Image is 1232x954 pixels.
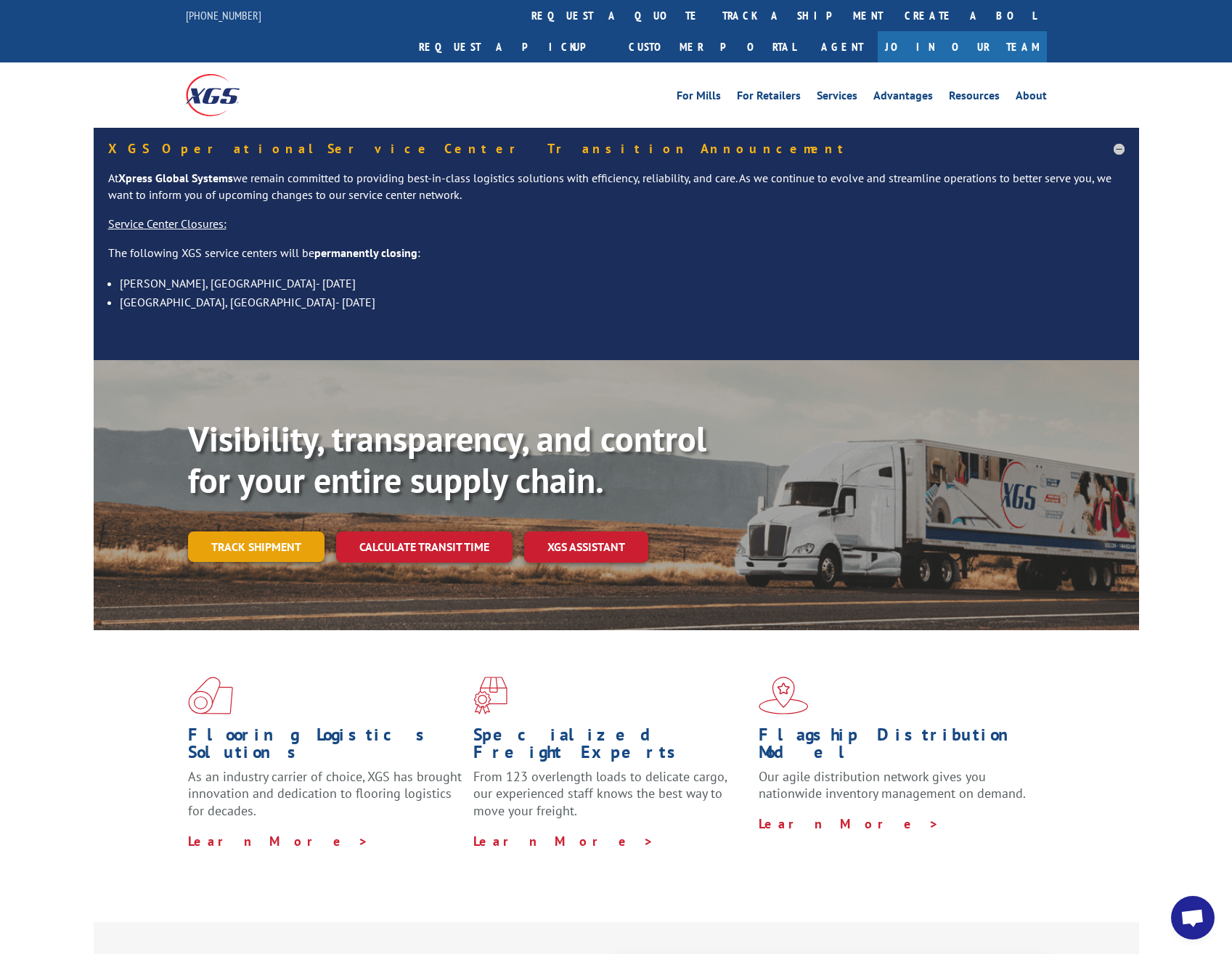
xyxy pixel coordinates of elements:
strong: Xpress Global Systems [118,171,233,185]
img: xgs-icon-focused-on-flooring-red [473,677,507,714]
p: From 123 overlength loads to delicate cargo, our experienced staff knows the best way to move you... [473,768,748,833]
img: xgs-icon-flagship-distribution-model-red [759,677,809,714]
h1: Specialized Freight Experts [473,726,748,768]
li: [GEOGRAPHIC_DATA], [GEOGRAPHIC_DATA]- [DATE] [120,293,1125,311]
a: Customer Portal [618,31,807,62]
a: Learn More > [759,815,939,832]
a: [PHONE_NUMBER] [186,8,261,23]
a: Services [817,90,857,106]
li: [PERSON_NAME], [GEOGRAPHIC_DATA]- [DATE] [120,274,1125,293]
b: Visibility, transparency, and control for your entire supply chain. [188,416,706,503]
h1: Flooring Logistics Solutions [188,726,462,768]
a: Join Our Team [878,31,1047,62]
a: Open chat [1171,896,1215,939]
a: Request a pickup [408,31,618,62]
a: Learn More > [188,833,369,849]
img: xgs-icon-total-supply-chain-intelligence-red [188,677,233,714]
p: At we remain committed to providing best-in-class logistics solutions with efficiency, reliabilit... [108,170,1125,216]
a: XGS ASSISTANT [524,531,648,563]
h5: XGS Operational Service Center Transition Announcement [108,142,1125,155]
u: Service Center Closures: [108,216,227,231]
p: The following XGS service centers will be : [108,245,1125,274]
strong: permanently closing [314,245,417,260]
h1: Flagship Distribution Model [759,726,1033,768]
a: Advantages [873,90,933,106]
a: Agent [807,31,878,62]
a: For Mills [677,90,721,106]
a: Learn More > [473,833,654,849]
a: Track shipment [188,531,325,562]
a: Calculate transit time [336,531,513,563]
span: Our agile distribution network gives you nationwide inventory management on demand. [759,768,1026,802]
a: For Retailers [737,90,801,106]
a: Resources [949,90,1000,106]
span: As an industry carrier of choice, XGS has brought innovation and dedication to flooring logistics... [188,768,462,820]
a: About [1016,90,1047,106]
